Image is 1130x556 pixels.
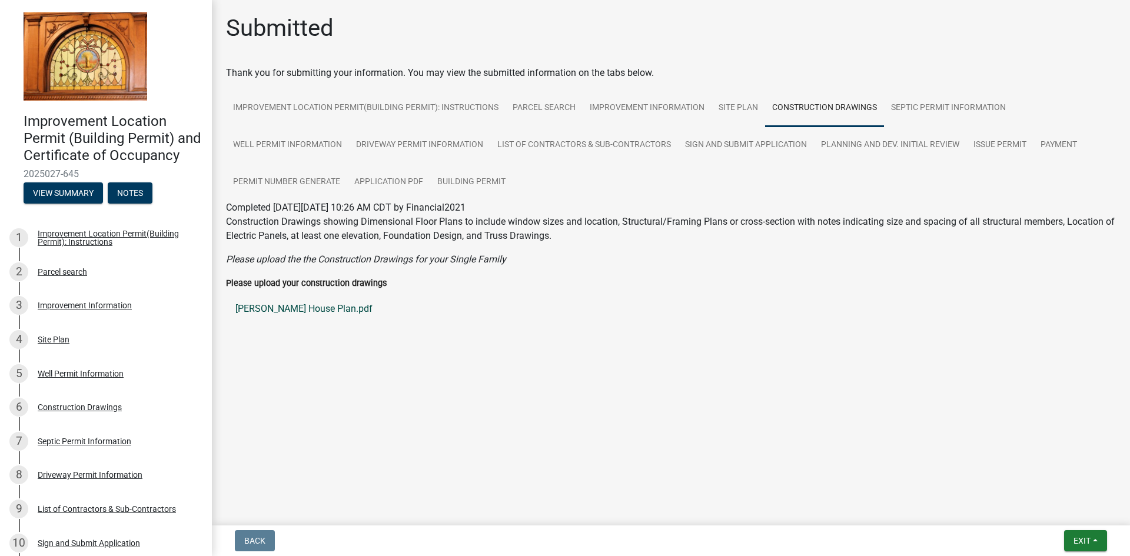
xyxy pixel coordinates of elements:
div: 6 [9,398,28,417]
p: Construction Drawings showing Dimensional Floor Plans to include window sizes and location, Struc... [226,215,1116,243]
div: 10 [9,534,28,552]
button: Notes [108,182,152,204]
div: Construction Drawings [38,403,122,411]
span: Completed [DATE][DATE] 10:26 AM CDT by Financial2021 [226,202,466,213]
div: Sign and Submit Application [38,539,140,547]
a: [PERSON_NAME] House Plan.pdf [226,295,1116,323]
div: Parcel search [38,268,87,276]
div: Thank you for submitting your information. You may view the submitted information on the tabs below. [226,66,1116,80]
a: Issue Permit [966,126,1033,164]
div: 3 [9,296,28,315]
div: 9 [9,500,28,518]
a: Planning and Dev. Initial Review [814,126,966,164]
div: Well Permit Information [38,369,124,378]
a: Sign and Submit Application [678,126,814,164]
a: Permit Number Generate [226,164,347,201]
a: List of Contractors & Sub-Contractors [490,126,678,164]
wm-modal-confirm: Summary [24,189,103,199]
h1: Submitted [226,14,334,42]
div: Septic Permit Information [38,437,131,445]
a: Well Permit Information [226,126,349,164]
button: View Summary [24,182,103,204]
span: 2025027-645 [24,168,188,179]
span: Back [244,536,265,545]
img: Jasper County, Indiana [24,12,147,101]
wm-modal-confirm: Notes [108,189,152,199]
div: 8 [9,465,28,484]
a: Site Plan [712,89,765,127]
div: 1 [9,228,28,247]
div: Site Plan [38,335,69,344]
div: Driveway Permit Information [38,471,142,479]
button: Back [235,530,275,551]
span: Exit [1073,536,1091,545]
a: Septic Permit Information [884,89,1013,127]
div: Improvement Information [38,301,132,309]
a: Improvement Location Permit(Building Permit): Instructions [226,89,506,127]
div: 5 [9,364,28,383]
label: Please upload your construction drawings [226,279,387,288]
a: Payment [1033,126,1084,164]
a: Improvement Information [583,89,712,127]
button: Exit [1064,530,1107,551]
a: Driveway Permit Information [349,126,490,164]
div: List of Contractors & Sub-Contractors [38,505,176,513]
div: 2 [9,262,28,281]
i: Please upload the the Construction Drawings for your Single Family [226,254,506,265]
a: Application PDF [347,164,430,201]
a: Construction Drawings [765,89,884,127]
div: 4 [9,330,28,349]
div: Improvement Location Permit(Building Permit): Instructions [38,229,193,246]
a: Building Permit [430,164,513,201]
a: Parcel search [506,89,583,127]
h4: Improvement Location Permit (Building Permit) and Certificate of Occupancy [24,113,202,164]
div: 7 [9,432,28,451]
